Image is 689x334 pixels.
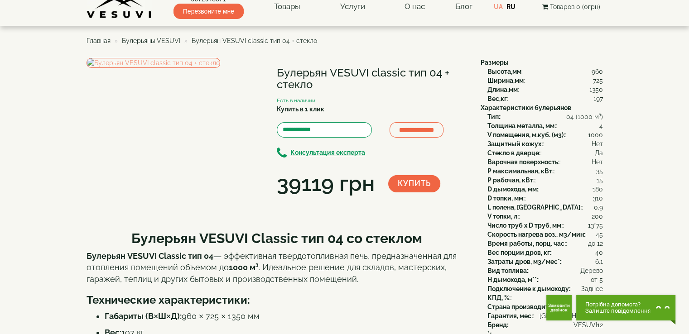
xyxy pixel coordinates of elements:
[487,140,543,148] b: Защитный кожух:
[589,85,603,94] span: 1350
[487,231,585,238] b: Скорость нагрева воз., м3/мин:
[455,2,472,11] a: Блог
[487,267,528,274] b: Вид топлива:
[487,194,603,203] div: :
[585,308,651,314] span: Залиште повідомлення
[481,59,509,66] b: Размеры
[580,266,603,275] span: Дерево
[487,167,603,176] div: :
[277,105,324,114] label: Купить в 1 клик
[487,148,603,157] div: :
[487,285,570,292] b: Подключение к дымоходу:
[595,148,603,157] span: Да
[487,239,603,248] div: :
[487,95,507,102] b: Вес,кг
[192,37,317,44] span: Булерьян VESUVI classic тип 04 + стекло
[105,310,467,322] li: 960 × 725 × 1350 мм
[566,112,603,121] span: 04 (1000 м³)
[585,301,651,308] span: Потрібна допомога?
[593,76,603,85] span: 725
[487,139,603,148] div: :
[487,158,559,166] b: Варочная поверхность:
[487,195,525,202] b: D топки, мм:
[229,262,259,272] strong: 1000 м³
[593,94,603,103] span: 197
[105,311,182,321] strong: Габариты (В×Ш×Д):
[277,67,467,91] h1: Булерьян VESUVI classic тип 04 + стекло
[487,157,603,167] div: :
[539,2,602,12] button: Товаров 0 (0грн)
[597,320,603,329] span: 12
[548,303,570,312] span: Замовити дзвінок
[487,257,603,266] div: :
[487,294,511,301] b: КПД, %:
[487,94,603,103] div: :
[487,221,603,230] div: :
[487,121,603,130] div: :
[581,284,603,293] span: Заднее
[487,284,603,293] div: :
[388,175,440,192] button: Купить
[487,122,556,129] b: Толщина металла, мм:
[87,250,467,285] p: — эффективная твердотопливная печь, предназначенная для отопления помещений объемом до . Идеально...
[576,295,675,320] button: Chat button
[487,167,554,175] b: P максимальная, кВт:
[487,321,508,329] b: Бренд:
[487,212,603,221] div: :
[87,251,213,261] strong: Булерьян VESUVI Classic тип 04
[487,230,603,239] div: :
[594,203,603,212] span: 0.9
[596,167,603,176] span: 35
[487,276,538,283] b: H дымохода, м**:
[596,230,603,239] span: 45
[487,85,603,94] div: :
[546,295,572,320] button: Get Call button
[173,4,244,19] span: Перезвоните мне
[487,68,521,75] b: Высота,мм
[487,176,603,185] div: :
[573,320,597,329] span: VESUVI
[595,257,603,266] span: 6.1
[597,176,603,185] span: 15
[487,266,603,275] div: :
[481,104,571,111] b: Характеристики булерьянов
[87,37,111,44] a: Главная
[487,303,560,310] b: Страна производитель:
[596,293,603,302] span: 75
[592,212,603,221] span: 200
[487,320,603,329] div: :
[487,113,500,120] b: Тип:
[592,67,603,76] span: 960
[487,204,582,211] b: L полена, [GEOGRAPHIC_DATA]:
[487,248,603,257] div: :
[487,186,538,193] b: D дымохода, мм:
[290,149,365,157] b: Консультация експерта
[487,149,540,157] b: Стекло в дверце:
[487,311,603,320] div: :
[591,275,603,284] span: от 5
[487,213,519,220] b: V топки, л:
[595,248,603,257] span: 40
[487,240,566,247] b: Время работы, порц. час:
[487,312,533,320] b: Гарантия, мес:
[487,258,561,265] b: Затраты дров, м3/мес*:
[588,239,603,248] span: до 12
[487,130,603,139] div: :
[487,249,551,256] b: Вес порции дров, кг:
[487,131,565,138] b: V помещения, м.куб. (м3):
[549,3,600,10] span: Товаров 0 (0грн)
[599,121,603,130] span: 4
[87,293,250,306] b: Технические характеристики:
[487,275,603,284] div: :
[131,230,422,246] b: Булерьян VESUVI Classic тип 04 со стеклом
[487,77,524,84] b: Ширина,мм
[487,86,518,93] b: Длина,мм
[87,58,220,68] img: Булерьян VESUVI classic тип 04 + стекло
[487,67,603,76] div: :
[487,185,603,194] div: :
[277,168,375,199] div: 39119 грн
[122,37,180,44] a: Булерьяны VESUVI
